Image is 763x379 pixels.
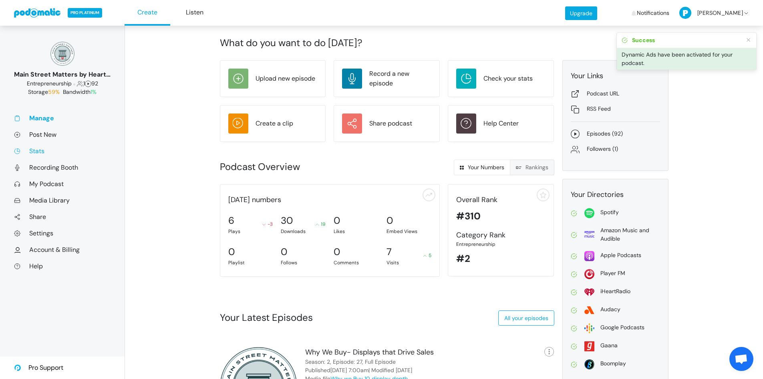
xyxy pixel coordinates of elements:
[14,79,111,88] div: 1 92
[14,180,111,188] a: My Podcast
[745,35,751,44] button: Close
[498,310,554,326] a: All your episodes
[387,213,393,228] div: 0
[632,36,655,45] span: Success
[600,251,641,259] div: Apple Podcasts
[220,310,313,325] div: Your Latest Episodes
[14,147,111,155] a: Stats
[584,323,594,333] img: google-2dbf3626bd965f54f93204bbf7eeb1470465527e396fa5b4ad72d911f40d0c40.svg
[571,341,660,351] a: Gaana
[584,251,594,261] img: apple-26106266178e1f815f76c7066005aa6211188c2910869e7447b8cdd3a6512788.svg
[220,36,668,50] div: What do you want to do [DATE]?
[584,359,594,369] img: boomplay-2b96be17c781bb6067f62690a2aa74937c828758cf5668dffdf1db111eff7552.svg
[334,259,378,266] div: Comments
[679,7,691,19] img: P-50-ab8a3cff1f42e3edaa744736fdbd136011fc75d0d07c0e6946c3d5a70d29199b.png
[330,367,368,374] time: August 14, 2025 7:00am
[369,119,412,128] div: Share podcast
[456,241,546,248] div: Entrepreneurship
[617,48,756,70] div: Dynamic Ads have been activated for your podcast.
[342,69,431,89] a: Record a new episode
[571,287,660,297] a: iHeartRadio
[571,89,660,98] a: Podcast URL
[63,88,97,95] span: Bandwidth
[584,305,594,315] img: audacy-5d0199fadc8dc77acc7c395e9e27ef384d0cbdead77bf92d3603ebf283057071.svg
[571,305,660,315] a: Audacy
[571,130,660,138] a: Episodes (92)
[14,262,111,270] a: Help
[571,71,660,81] div: Your Links
[14,163,111,172] a: Recording Booth
[172,0,217,26] a: Listen
[14,357,63,379] a: Pro Support
[220,160,383,174] div: Podcast Overview
[483,74,533,83] div: Check your stats
[571,359,660,369] a: Boomplay
[423,252,431,259] div: 5
[14,196,111,205] a: Media Library
[510,160,554,175] a: Rankings
[305,347,434,358] div: Why We Buy- Displays that Drive Sales
[334,245,340,259] div: 0
[281,245,287,259] div: 0
[571,226,660,243] a: Amazon Music and Audible
[483,119,519,128] div: Help Center
[600,359,626,368] div: Boomplay
[697,1,743,25] span: [PERSON_NAME]
[14,114,111,122] a: Manage
[228,259,273,266] div: Playlist
[454,160,510,175] a: Your Numbers
[456,195,546,205] div: Overall Rank
[14,229,111,237] a: Settings
[456,69,546,89] a: Check your stats
[281,259,326,266] div: Follows
[600,287,630,296] div: iHeartRadio
[77,80,83,87] span: Followers
[584,229,594,239] img: amazon-69639c57110a651e716f65801135d36e6b1b779905beb0b1c95e1d99d62ebab9.svg
[14,70,111,79] div: Main Street Matters by Heart on [GEOGRAPHIC_DATA]
[637,1,669,25] span: Notifications
[28,88,61,95] span: Storage
[600,323,644,332] div: Google Podcasts
[228,69,318,89] a: Upload new episode
[584,269,594,279] img: player_fm-2f731f33b7a5920876a6a59fec1291611fade0905d687326e1933154b96d4679.svg
[456,230,546,241] div: Category Rank
[729,347,753,371] a: Open chat
[571,323,660,333] a: Google Podcasts
[125,0,170,26] a: Create
[27,80,72,87] span: Business: Entrepreneurship
[571,208,660,218] a: Spotify
[316,221,326,228] div: 19
[281,228,326,235] div: Downloads
[600,305,620,314] div: Audacy
[85,80,91,87] span: Episodes
[571,105,660,113] a: RSS Feed
[571,189,660,200] div: Your Directories
[228,213,234,228] div: 6
[305,358,396,366] div: Season: 2, Episode: 27, Full Episode
[387,228,431,235] div: Embed Views
[369,69,431,88] div: Record a new episode
[334,228,378,235] div: Likes
[334,213,340,228] div: 0
[600,341,618,350] div: Gaana
[256,119,293,128] div: Create a clip
[456,209,546,223] div: #310
[600,208,619,217] div: Spotify
[584,287,594,297] img: i_heart_radio-0fea502c98f50158959bea423c94b18391c60ffcc3494be34c3ccd60b54f1ade.svg
[600,269,625,278] div: Player FM
[256,74,315,83] div: Upload new episode
[571,251,660,261] a: Apple Podcasts
[600,226,660,243] div: Amazon Music and Audible
[571,269,660,279] a: Player FM
[571,145,660,154] a: Followers (1)
[228,113,318,134] a: Create a clip
[50,42,74,66] img: 150x150_17130234.png
[456,251,546,266] div: #2
[228,228,273,235] div: Plays
[584,341,594,351] img: gaana-acdc428d6f3a8bcf3dfc61bc87d1a5ed65c1dda5025f5609f03e44ab3dd96560.svg
[281,213,293,228] div: 30
[14,130,111,139] a: Post New
[342,113,431,134] a: Share podcast
[584,208,594,218] img: spotify-814d7a4412f2fa8a87278c8d4c03771221523d6a641bdc26ea993aaf80ac4ffe.svg
[228,245,235,259] div: 0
